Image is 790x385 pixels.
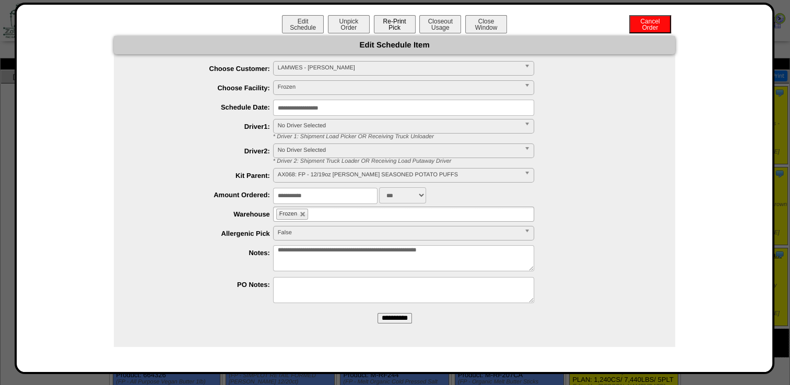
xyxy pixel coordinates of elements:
button: UnpickOrder [328,15,370,33]
label: Driver2: [135,147,273,155]
label: Warehouse [135,210,273,218]
label: Schedule Date: [135,103,273,111]
button: CloseoutUsage [419,15,461,33]
div: * Driver 1: Shipment Load Picker OR Receiving Truck Unloader [265,134,675,140]
div: Edit Schedule Item [114,36,675,54]
label: Allergenic Pick [135,230,273,237]
label: PO Notes: [135,281,273,288]
span: LAMWES - [PERSON_NAME] [278,62,520,74]
a: CloseWindow [464,23,508,31]
label: Kit Parent: [135,172,273,179]
button: Re-PrintPick [374,15,416,33]
span: No Driver Selected [278,119,520,132]
button: EditSchedule [282,15,324,33]
button: CloseWindow [465,15,507,33]
span: No Driver Selected [278,144,520,157]
label: Amount Ordered: [135,191,273,199]
span: Frozen [279,211,297,217]
label: Notes: [135,249,273,257]
label: Choose Customer: [135,65,273,73]
span: AX068: FP - 12/19oz [PERSON_NAME] SEASONED POTATO PUFFS [278,169,520,181]
label: Driver1: [135,123,273,130]
span: Frozen [278,81,520,93]
span: False [278,226,520,239]
div: * Driver 2: Shipment Truck Loader OR Receiving Load Putaway Driver [265,158,675,164]
label: Choose Facility: [135,84,273,92]
button: CancelOrder [629,15,671,33]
